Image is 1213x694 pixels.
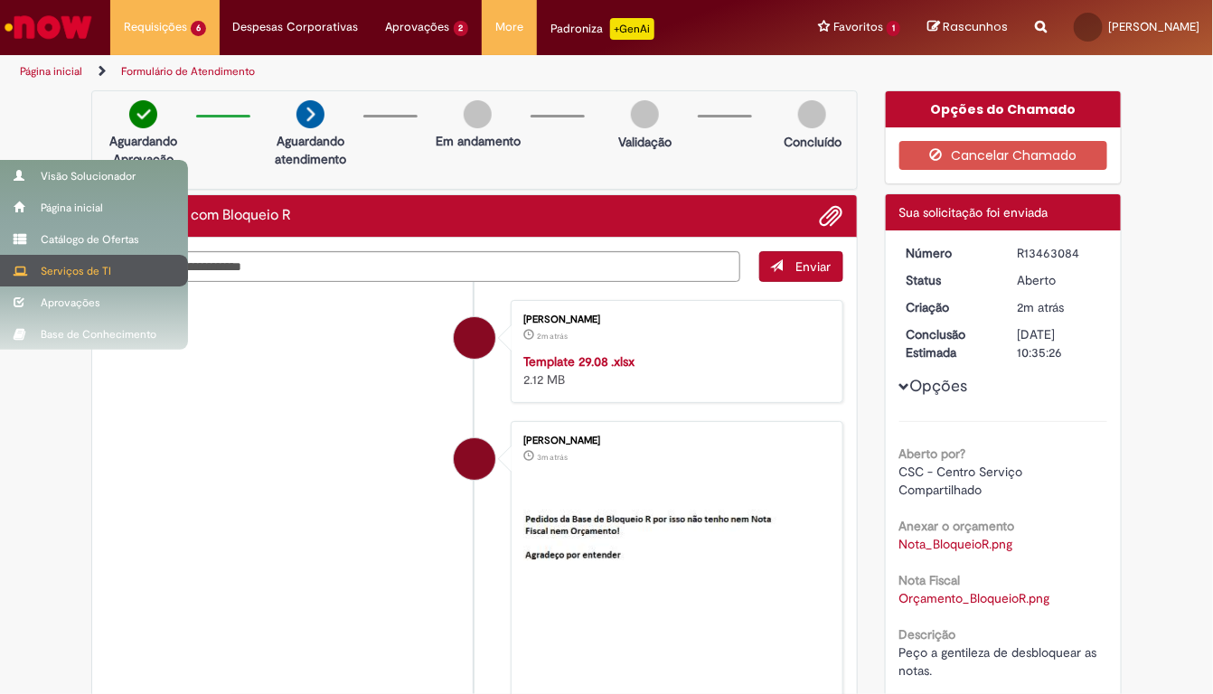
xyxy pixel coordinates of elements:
[796,258,832,275] span: Enviar
[436,132,521,150] p: Em andamento
[798,100,826,128] img: img-circle-grey.png
[610,18,654,40] p: +GenAi
[899,141,1108,170] button: Cancelar Chamado
[899,536,1013,552] a: Download de Nota_BloqueioR.png
[899,590,1050,606] a: Download de Orçamento_BloqueioR.png
[523,436,824,446] div: [PERSON_NAME]
[464,100,492,128] img: img-circle-grey.png
[1017,298,1101,316] div: 29/08/2025 15:35:23
[537,331,568,342] span: 2m atrás
[454,21,469,36] span: 2
[618,133,672,151] p: Validação
[927,19,1008,36] a: Rascunhos
[124,18,187,36] span: Requisições
[887,21,900,36] span: 1
[899,445,966,462] b: Aberto por?
[631,100,659,128] img: img-circle-grey.png
[820,204,843,228] button: Adicionar anexos
[899,572,961,588] b: Nota Fiscal
[106,251,740,283] textarea: Digite sua mensagem aqui...
[1017,244,1101,262] div: R13463084
[537,452,568,463] time: 29/08/2025 15:34:48
[899,644,1101,679] span: Peço a gentileza de desbloquear as notas.
[899,464,1027,498] span: CSC - Centro Serviço Compartilhado
[2,9,95,45] img: ServiceNow
[899,204,1048,220] span: Sua solicitação foi enviada
[454,438,495,480] div: Fátima Aparecida Mendes Pedreira
[893,271,1004,289] dt: Status
[99,132,187,168] p: Aguardando Aprovação
[14,55,795,89] ul: Trilhas de página
[121,64,255,79] a: Formulário de Atendimento
[20,64,82,79] a: Página inicial
[1017,325,1101,361] div: [DATE] 10:35:26
[523,353,635,370] a: Template 29.08 .xlsx
[454,317,495,359] div: Fátima Aparecida Mendes Pedreira
[267,132,354,168] p: Aguardando atendimento
[1017,271,1101,289] div: Aberto
[893,325,1004,361] dt: Conclusão Estimada
[759,251,843,282] button: Enviar
[1017,299,1064,315] span: 2m atrás
[886,91,1122,127] div: Opções do Chamado
[106,208,291,224] h2: Documentos com Bloqueio R Histórico de tíquete
[1017,299,1064,315] time: 29/08/2025 15:35:23
[833,18,883,36] span: Favoritos
[893,298,1004,316] dt: Criação
[943,18,1008,35] span: Rascunhos
[899,518,1015,534] b: Anexar o orçamento
[233,18,359,36] span: Despesas Corporativas
[893,244,1004,262] dt: Número
[550,18,654,40] div: Padroniza
[537,452,568,463] span: 3m atrás
[899,626,956,642] b: Descrição
[191,21,206,36] span: 6
[537,331,568,342] time: 29/08/2025 15:35:19
[495,18,523,36] span: More
[523,352,824,389] div: 2.12 MB
[386,18,450,36] span: Aprovações
[784,133,842,151] p: Concluído
[1108,19,1199,34] span: [PERSON_NAME]
[296,100,324,128] img: arrow-next.png
[129,100,157,128] img: check-circle-green.png
[523,314,824,325] div: [PERSON_NAME]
